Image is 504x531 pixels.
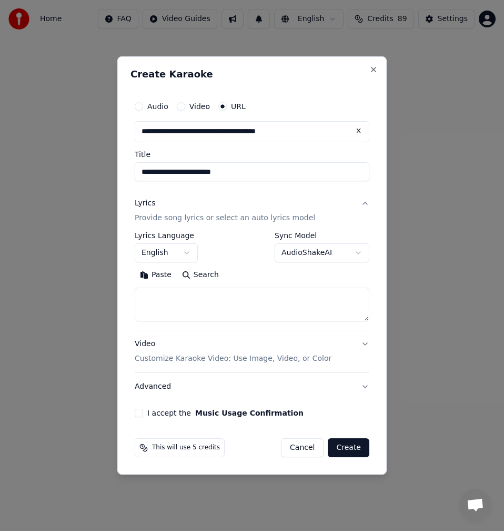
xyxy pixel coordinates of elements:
[147,409,304,417] label: I accept the
[189,103,210,110] label: Video
[135,213,315,223] p: Provide song lyrics or select an auto lyrics model
[135,198,155,209] div: Lyrics
[135,151,369,158] label: Title
[135,353,331,364] p: Customize Karaoke Video: Use Image, Video, or Color
[130,70,374,79] h2: Create Karaoke
[328,438,369,457] button: Create
[275,232,369,239] label: Sync Model
[135,232,198,239] label: Lyrics Language
[281,438,324,457] button: Cancel
[195,409,304,417] button: I accept the
[231,103,246,110] label: URL
[147,103,168,110] label: Audio
[135,339,331,364] div: Video
[135,330,369,372] button: VideoCustomize Karaoke Video: Use Image, Video, or Color
[135,267,177,283] button: Paste
[152,444,220,452] span: This will use 5 credits
[177,267,224,283] button: Search
[135,190,369,232] button: LyricsProvide song lyrics or select an auto lyrics model
[135,373,369,400] button: Advanced
[135,232,369,330] div: LyricsProvide song lyrics or select an auto lyrics model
